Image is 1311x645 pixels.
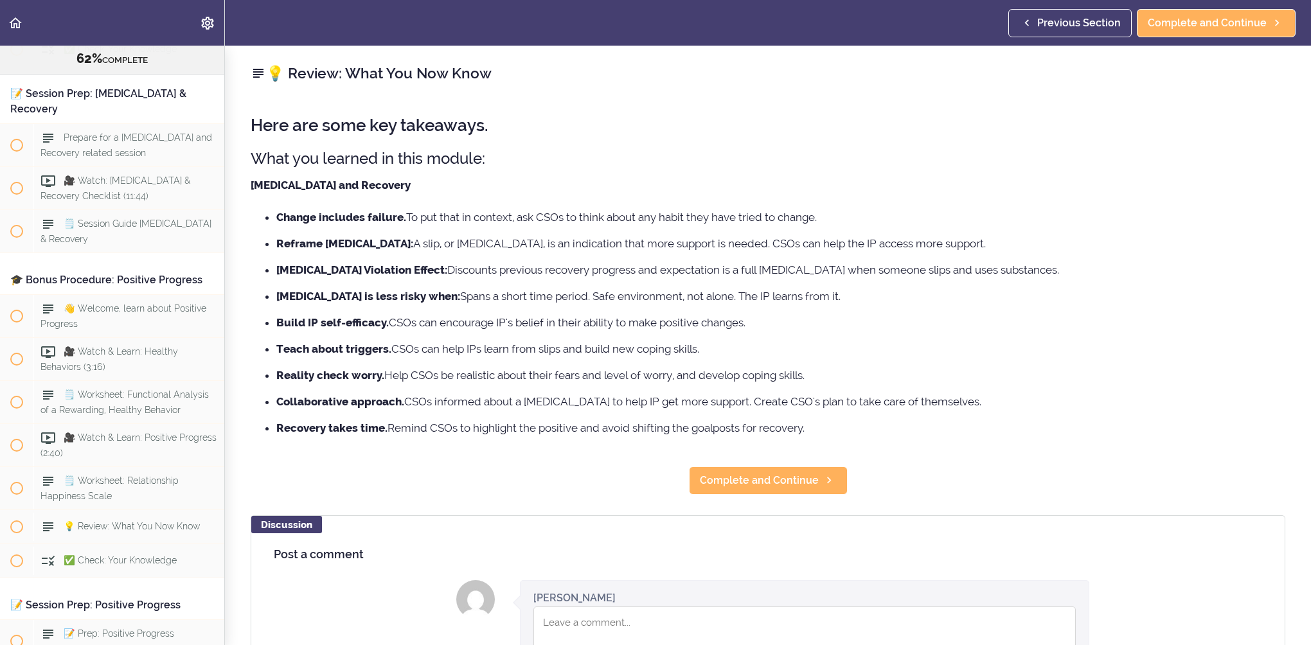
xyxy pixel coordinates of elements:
[1137,9,1296,37] a: Complete and Continue
[276,261,1285,278] li: Discounts previous recovery progress and expectation is a full [MEDICAL_DATA] when someone slips ...
[456,580,495,619] img: Shayna
[251,116,1285,135] h2: Here are some key takeaways.
[276,340,1285,357] li: CSOs can help IPs learn from slips and build new coping skills.
[276,393,1285,410] li: CSOs informed about a [MEDICAL_DATA] to help IP get more support. Create CSO's plan to take care ...
[64,521,200,531] span: 💡 Review: What You Now Know
[276,420,1285,436] li: Remind CSOs to highlight the positive and avoid shifting the goalposts for recovery.
[1008,9,1132,37] a: Previous Section
[276,421,388,434] strong: Recovery takes time.
[40,303,206,328] span: 👋 Welcome, learn about Positive Progress
[1037,15,1121,31] span: Previous Section
[8,15,23,31] svg: Back to course curriculum
[40,218,211,243] span: 🗒️ Session Guide [MEDICAL_DATA] & Recovery
[689,466,848,495] a: Complete and Continue
[700,473,819,488] span: Complete and Continue
[276,369,384,382] strong: Reality check worry.
[251,516,322,533] div: Discussion
[276,395,404,408] strong: Collaborative approach.
[276,235,1285,252] li: A slip, or [MEDICAL_DATA], is an indication that more support is needed. CSOs can help the IP acc...
[276,209,1285,225] li: To put that in context, ask CSOs to think about any habit they have tried to change.
[251,62,1285,84] h2: 💡 Review: What You Now Know
[16,51,208,67] div: COMPLETE
[251,179,411,191] strong: [MEDICAL_DATA] and Recovery
[64,555,177,565] span: ✅ Check: Your Knowledge
[276,342,391,355] strong: Teach about triggers.
[251,148,1285,169] h3: What you learned in this module:
[276,211,406,224] strong: Change includes failure.
[533,590,616,605] div: [PERSON_NAME]
[276,237,413,250] strong: Reframe [MEDICAL_DATA]:
[276,367,1285,384] li: Help CSOs be realistic about their fears and level of worry, and develop coping skills.
[40,132,212,157] span: Prepare for a [MEDICAL_DATA] and Recovery related session
[76,51,102,66] span: 62%
[200,15,215,31] svg: Settings Menu
[40,389,209,414] span: 🗒️ Worksheet: Functional Analysis of a Rewarding, Healthy Behavior
[276,314,1285,331] li: CSOs can encourage IP's belief in their ability to make positive changes.
[276,316,389,329] strong: Build IP self-efficacy.
[40,346,178,371] span: 🎥 Watch & Learn: Healthy Behaviors (3:16)
[1148,15,1267,31] span: Complete and Continue
[274,548,1262,561] h4: Post a comment
[40,432,217,457] span: 🎥 Watch & Learn: Positive Progress (2:40)
[40,475,179,500] span: 🗒️ Worksheet: Relationship Happiness Scale
[276,288,1285,305] li: Spans a short time period. Safe environment, not alone. The IP learns from it.
[276,290,460,303] strong: [MEDICAL_DATA] is less risky when:
[40,175,190,200] span: 🎥 Watch: [MEDICAL_DATA] & Recovery Checklist (11:44)
[276,263,447,276] strong: [MEDICAL_DATA] Violation Effect:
